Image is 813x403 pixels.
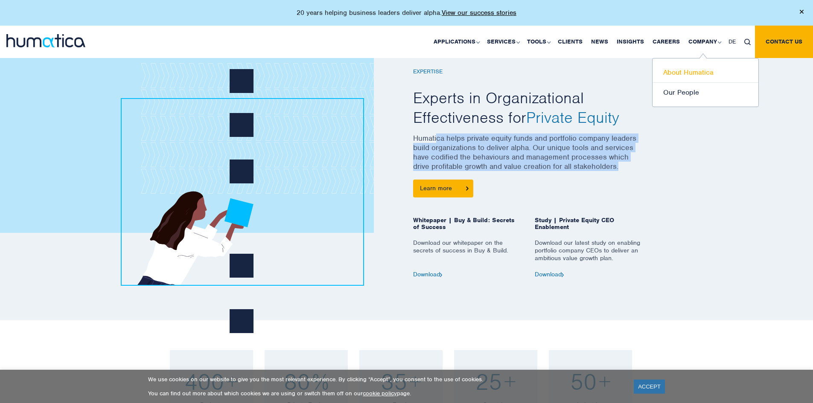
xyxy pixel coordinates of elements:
[429,26,483,58] a: Applications
[413,68,644,75] h6: EXPERTISE
[599,367,611,396] span: +
[413,217,522,239] span: Whitepaper | Buy & Build: Secrets of Success
[535,239,644,271] p: Download our latest study on enabling portfolio company CEOs to deliver an ambitious value growth...
[226,367,238,396] span: +
[413,88,644,127] h2: Experts in Organizational Effectiveness for
[312,367,329,396] span: %
[634,380,665,394] a: ACCEPT
[284,367,310,396] span: 80
[744,39,751,45] img: search_icon
[475,367,502,396] span: 25
[126,36,352,285] img: girl1
[570,367,597,396] span: 50
[148,376,623,383] p: We use cookies on our website to give you the most relevant experience. By clicking “Accept”, you...
[526,107,619,127] span: Private Equity
[381,367,407,396] span: 35
[653,83,758,102] a: Our People
[653,63,758,83] a: About Humatica
[504,367,516,396] span: +
[413,133,644,180] p: Humatica helps private equity funds and portfolio company leaders build organizations to deliver ...
[442,9,516,17] a: View our success stories
[413,180,473,197] a: Learn more
[413,239,522,271] p: Download our whitepaper on the secrets of success in Buy & Build.
[684,26,724,58] a: Company
[483,26,523,58] a: Services
[724,26,740,58] a: DE
[297,9,516,17] p: 20 years helping business leaders deliver alpha.
[562,273,564,277] img: arrow2
[554,26,587,58] a: Clients
[755,26,813,58] a: Contact us
[535,217,644,239] span: Study | Private Equity CEO Enablement
[587,26,612,58] a: News
[440,273,443,277] img: arrow2
[612,26,648,58] a: Insights
[184,367,224,396] span: 400
[409,367,421,396] span: +
[148,390,623,397] p: You can find out more about which cookies we are using or switch them off on our page.
[523,26,554,58] a: Tools
[728,38,736,45] span: DE
[6,34,85,47] img: logo
[648,26,684,58] a: Careers
[466,186,469,190] img: arrowicon
[535,270,564,278] a: Download
[363,390,397,397] a: cookie policy
[413,270,443,278] a: Download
